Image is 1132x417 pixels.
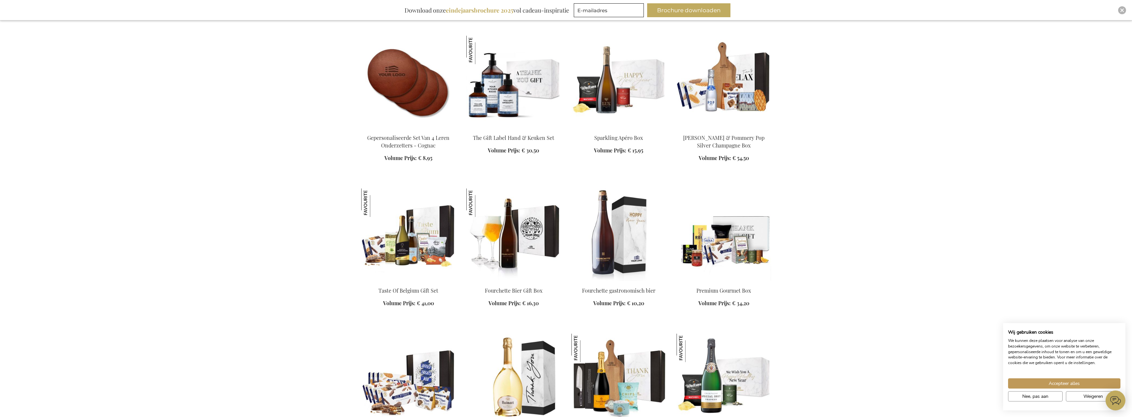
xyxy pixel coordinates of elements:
[574,3,644,17] input: E-mailadres
[466,188,495,217] img: Fourchette Bier Gift Box
[446,6,513,14] b: eindejaarsbrochure 2025
[361,126,456,132] a: Gepersonaliseerde Set Van 4 Leren Onderzetters - Cognac
[594,147,643,154] a: Volume Prijs: € 15,95
[1106,391,1125,410] iframe: belco-activator-frame
[466,188,561,281] img: Fourchette Beer Gift Box
[647,3,730,17] button: Brochure downloaden
[699,154,731,161] span: Volume Prijs:
[361,188,456,281] img: Taste Of Belgium Gift Set
[522,300,539,307] span: € 16,30
[485,287,542,294] a: Fourchette Bier Gift Box
[677,278,771,285] a: Premium Gourmet Box
[571,278,666,285] a: Fourchette beer 75 cl
[361,36,456,128] img: Gepersonaliseerde Set Van 4 Leren Onderzetters - Cognac
[466,36,561,128] img: The Gift Label Hand & Kitchen Set
[1120,8,1124,12] img: Close
[488,147,539,154] a: Volume Prijs: € 30,50
[593,300,644,307] a: Volume Prijs: € 10,20
[361,278,456,285] a: Taste Of Belgium Gift Set Taste Of Belgium Gift Set
[488,300,539,307] a: Volume Prijs: € 16,30
[683,134,764,149] a: [PERSON_NAME] & Pommery Pop Silver Champagne Box
[384,154,432,162] a: Volume Prijs: € 8,95
[1066,391,1120,401] button: Alle cookies weigeren
[383,300,415,307] span: Volume Prijs:
[417,300,434,307] span: € 41,00
[677,188,771,281] img: Premium Gourmet Box
[466,278,561,285] a: Fourchette Beer Gift Box Fourchette Bier Gift Box
[378,287,438,294] a: Taste Of Belgium Gift Set
[1083,393,1103,400] span: Weigeren
[699,154,749,162] a: Volume Prijs: € 54,50
[698,300,731,307] span: Volume Prijs:
[594,147,626,154] span: Volume Prijs:
[677,126,771,132] a: Sweet Delights & Pommery Pop Silver Champagne Box
[677,36,771,128] img: Sweet Delights & Pommery Pop Silver Champagne Box
[628,147,643,154] span: € 15,95
[732,300,749,307] span: € 34,20
[418,154,432,161] span: € 8,95
[594,134,643,141] a: Sparkling Apéro Box
[466,36,495,64] img: The Gift Label Hand & Keuken Set
[473,134,554,141] a: The Gift Label Hand & Keuken Set
[384,154,417,161] span: Volume Prijs:
[367,134,449,149] a: Gepersonaliseerde Set Van 4 Leren Onderzetters - Cognac
[402,3,572,17] div: Download onze vol cadeau-inspiratie
[1008,329,1120,335] h2: Wij gebruiken cookies
[488,147,520,154] span: Volume Prijs:
[574,3,646,19] form: marketing offers and promotions
[698,300,749,307] a: Volume Prijs: € 34,20
[1008,338,1120,366] p: We kunnen deze plaatsen voor analyse van onze bezoekersgegevens, om onze website te verbeteren, g...
[696,287,751,294] a: Premium Gourmet Box
[1008,391,1063,401] button: Pas cookie voorkeuren aan
[1049,380,1080,387] span: Accepteer alles
[383,300,434,307] a: Volume Prijs: € 41,00
[627,300,644,307] span: € 10,20
[677,334,705,362] img: Champagne Apéro Box
[571,126,666,132] a: Sparkling Apero Box
[571,188,666,281] img: Fourchette beer 75 cl
[522,147,539,154] span: € 30,50
[1022,393,1048,400] span: Nee, pas aan
[582,287,655,294] a: Fourchette gastronomisch bier
[1118,6,1126,14] div: Close
[1008,378,1120,389] button: Accepteer alle cookies
[488,300,521,307] span: Volume Prijs:
[361,188,390,217] img: Taste Of Belgium Gift Set
[571,334,600,362] img: Luxe Gastronomische Gift Box
[466,126,561,132] a: The Gift Label Hand & Kitchen Set The Gift Label Hand & Keuken Set
[593,300,626,307] span: Volume Prijs:
[571,36,666,128] img: Sparkling Apero Box
[732,154,749,161] span: € 54,50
